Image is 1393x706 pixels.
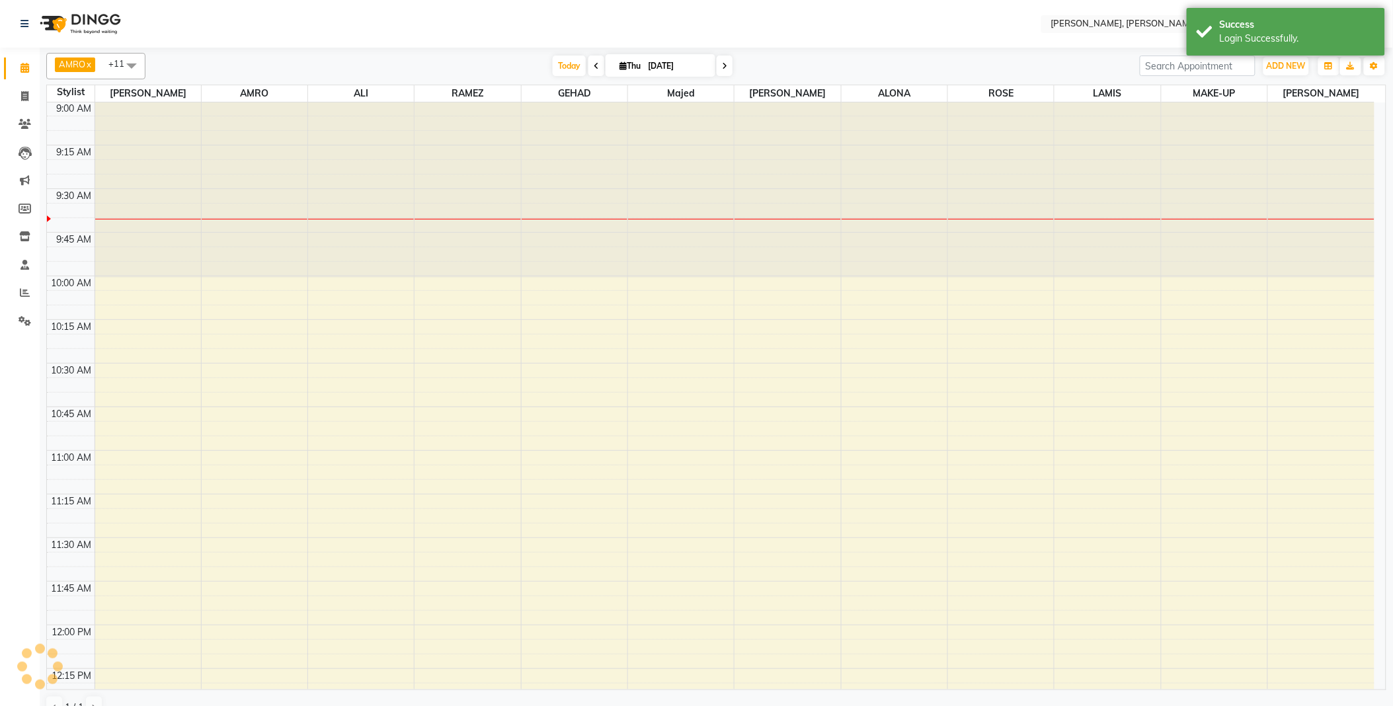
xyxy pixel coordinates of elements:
span: MAKE-UP [1162,85,1267,102]
span: RAMEZ [415,85,520,102]
span: Thu [616,61,644,71]
div: 10:00 AM [49,276,95,290]
span: AMRO [202,85,307,102]
div: 10:30 AM [49,364,95,377]
span: [PERSON_NAME] [735,85,840,102]
div: Success [1220,18,1375,32]
div: 10:45 AM [49,407,95,421]
span: ALI [308,85,414,102]
div: 12:00 PM [50,625,95,639]
div: 9:15 AM [54,145,95,159]
div: 9:00 AM [54,102,95,116]
div: 11:15 AM [49,494,95,508]
span: ALONA [842,85,947,102]
div: 11:00 AM [49,451,95,465]
span: GEHAD [522,85,627,102]
span: +11 [108,58,134,69]
span: AMRO [59,59,85,69]
input: Search Appointment [1140,56,1255,76]
div: 10:15 AM [49,320,95,334]
span: Majed [628,85,734,102]
div: Login Successfully. [1220,32,1375,46]
div: 9:30 AM [54,189,95,203]
div: 9:45 AM [54,233,95,247]
button: ADD NEW [1263,57,1309,75]
span: [PERSON_NAME] [1268,85,1374,102]
div: 11:30 AM [49,538,95,552]
span: Today [553,56,586,76]
div: 12:15 PM [50,669,95,683]
div: 11:45 AM [49,582,95,596]
a: x [85,59,91,69]
span: [PERSON_NAME] [95,85,201,102]
span: LAMIS [1055,85,1160,102]
img: logo [34,5,124,42]
span: ROSE [948,85,1054,102]
span: ADD NEW [1267,61,1306,71]
input: 2025-09-04 [644,56,710,76]
div: Stylist [47,85,95,99]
